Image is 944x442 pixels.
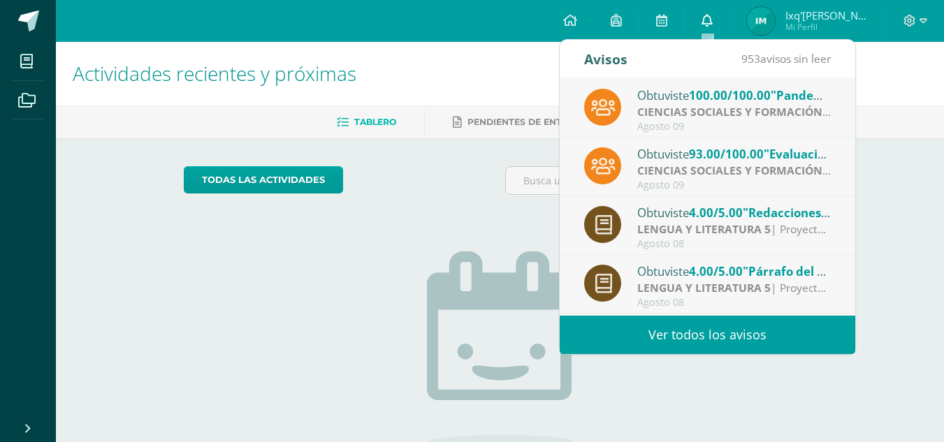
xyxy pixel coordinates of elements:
[637,280,832,296] div: | Proyecto de Práctica
[584,40,627,78] div: Avisos
[637,238,832,250] div: Agosto 08
[560,316,855,354] a: Ver todos los avisos
[741,51,831,66] span: avisos sin leer
[637,163,902,178] strong: CIENCIAS SOCIALES Y FORMACIÓN CIUDADANA 5
[637,297,832,309] div: Agosto 08
[354,117,396,127] span: Tablero
[764,146,867,162] span: "Evaluación final"
[637,86,832,104] div: Obtuviste en
[73,60,356,87] span: Actividades recientes y próximas
[637,203,832,221] div: Obtuviste en
[637,221,832,237] div: | Proyecto de Práctica
[637,179,832,191] div: Agosto 09
[785,21,869,33] span: Mi Perfil
[637,104,902,119] strong: CIENCIAS SOCIALES Y FORMACIÓN CIUDADANA 5
[637,121,832,133] div: Agosto 09
[637,280,771,295] strong: LENGUA Y LITERATURA 5
[771,87,894,103] span: "Pandemia Covid-19"
[637,104,832,120] div: | Proyectos de Práctica
[506,167,815,194] input: Busca una actividad próxima aquí...
[337,111,396,133] a: Tablero
[637,262,832,280] div: Obtuviste en
[637,221,771,237] strong: LENGUA Y LITERATURA 5
[785,8,869,22] span: Ixq'[PERSON_NAME]
[637,145,832,163] div: Obtuviste en
[637,163,832,179] div: | Evaluación
[453,111,587,133] a: Pendientes de entrega
[467,117,587,127] span: Pendientes de entrega
[689,205,743,221] span: 4.00/5.00
[747,7,775,35] img: 5c8ce5b54dcc9fc2d4e00b939a74cf5d.png
[741,51,760,66] span: 953
[689,263,743,279] span: 4.00/5.00
[689,146,764,162] span: 93.00/100.00
[689,87,771,103] span: 100.00/100.00
[184,166,343,193] a: todas las Actividades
